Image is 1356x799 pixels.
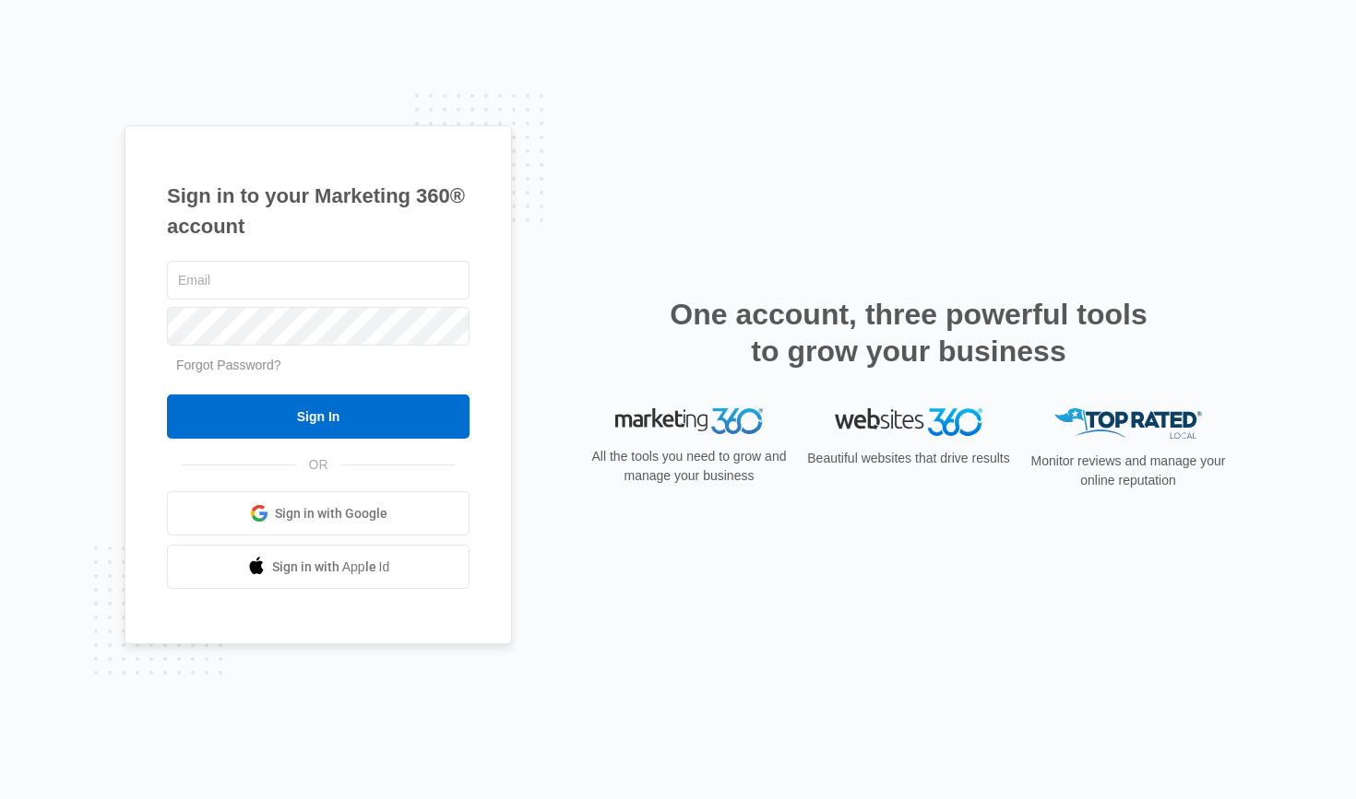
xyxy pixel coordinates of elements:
[615,408,763,434] img: Marketing 360
[664,296,1153,370] h2: One account, three powerful tools to grow your business
[805,449,1012,468] p: Beautiful websites that drive results
[272,558,390,577] span: Sign in with Apple Id
[1054,408,1202,439] img: Top Rated Local
[167,545,470,589] a: Sign in with Apple Id
[296,455,341,475] span: OR
[167,261,470,300] input: Email
[176,358,281,372] a: Forgot Password?
[167,394,470,439] input: Sign In
[275,504,387,523] span: Sign in with Google
[167,181,470,241] h1: Sign in to your Marketing 360® account
[1025,452,1231,490] p: Monitor reviews and manage your online reputation
[586,447,792,486] p: All the tools you need to grow and manage your business
[835,408,982,435] img: Websites 360
[167,491,470,535] a: Sign in with Google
